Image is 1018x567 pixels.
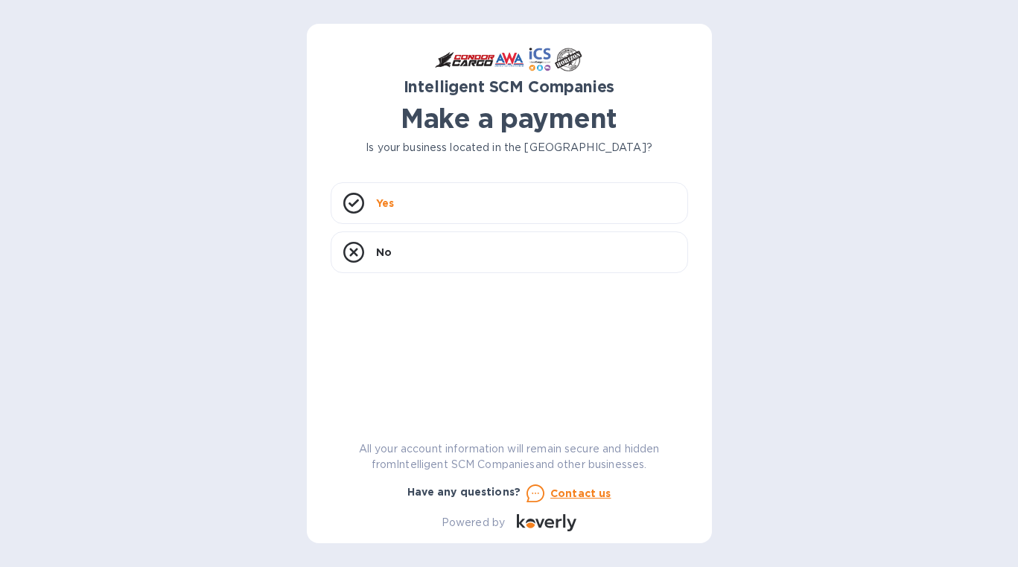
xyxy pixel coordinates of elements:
[376,245,392,260] p: No
[331,103,688,134] h1: Make a payment
[331,441,688,472] p: All your account information will remain secure and hidden from Intelligent SCM Companies and oth...
[376,196,394,211] p: Yes
[404,77,615,96] b: Intelligent SCM Companies
[407,486,521,498] b: Have any questions?
[331,140,688,156] p: Is your business located in the [GEOGRAPHIC_DATA]?
[442,515,505,531] p: Powered by
[550,487,611,499] u: Contact us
